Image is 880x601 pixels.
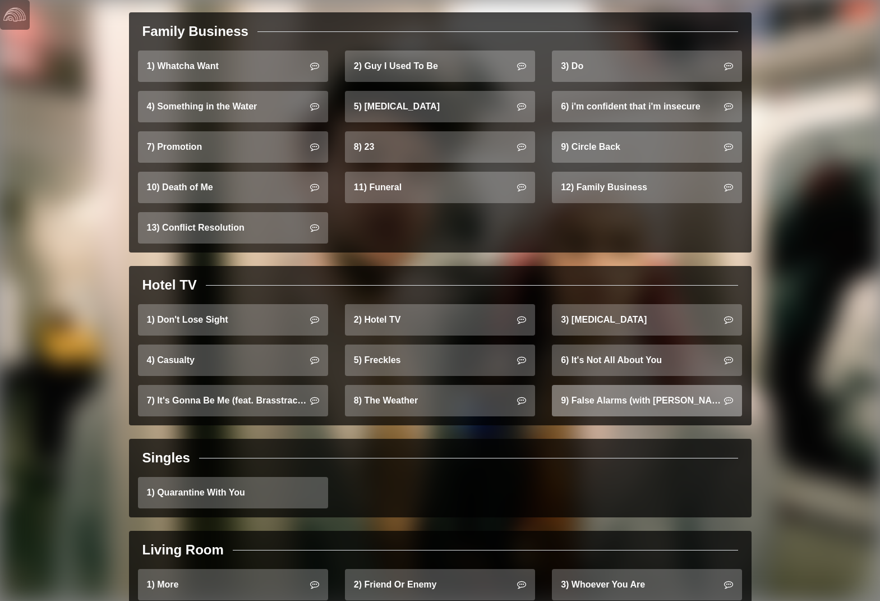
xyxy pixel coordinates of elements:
[138,51,328,82] a: 1) Whatcha Want
[138,212,328,244] a: 13) Conflict Resolution
[142,448,190,468] div: Singles
[345,345,535,376] a: 5) Freckles
[552,569,742,600] a: 3) Whoever You Are
[138,172,328,203] a: 10) Death of Me
[138,91,328,122] a: 4) Something in the Water
[345,304,535,336] a: 2) Hotel TV
[345,131,535,163] a: 8) 23
[552,385,742,416] a: 9) False Alarms (with [PERSON_NAME])
[142,275,197,295] div: Hotel TV
[552,172,742,203] a: 12) Family Business
[345,172,535,203] a: 11) Funeral
[552,345,742,376] a: 6) It's Not All About You
[138,385,328,416] a: 7) It's Gonna Be Me (feat. Brasstracks)
[138,569,328,600] a: 1) More
[3,3,26,26] img: logo-white-4c48a5e4bebecaebe01ca5a9d34031cfd3d4ef9ae749242e8c4bf12ef99f53e8.png
[142,540,224,560] div: Living Room
[552,91,742,122] a: 6) i'm confident that i'm insecure
[345,91,535,122] a: 5) [MEDICAL_DATA]
[552,131,742,163] a: 9) Circle Back
[552,51,742,82] a: 3) Do
[345,51,535,82] a: 2) Guy I Used To Be
[552,304,742,336] a: 3) [MEDICAL_DATA]
[138,345,328,376] a: 4) Casualty
[138,131,328,163] a: 7) Promotion
[138,304,328,336] a: 1) Don't Lose Sight
[345,385,535,416] a: 8) The Weather
[345,569,535,600] a: 2) Friend Or Enemy
[142,21,248,42] div: Family Business
[138,477,328,508] a: 1) Quarantine With You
